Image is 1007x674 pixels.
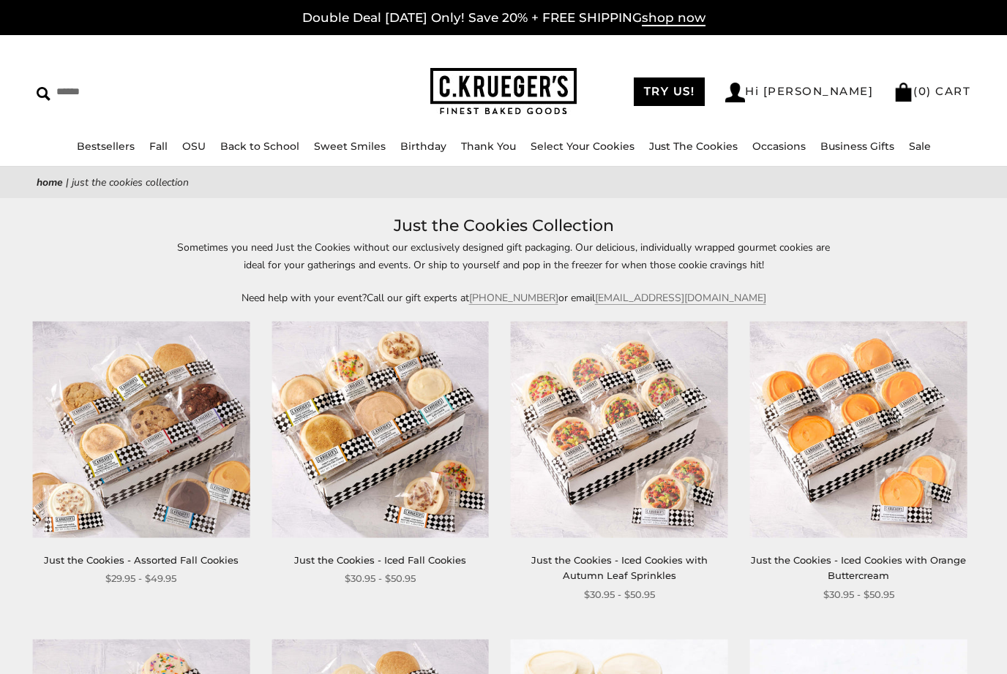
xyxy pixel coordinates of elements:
a: Fall [149,140,168,153]
img: Just the Cookies - Assorted Fall Cookies [32,321,250,538]
img: Just the Cookies - Iced Cookies with Orange Buttercream [750,321,967,538]
nav: breadcrumbs [37,174,970,191]
a: Just the Cookies - Iced Fall Cookies [294,554,466,566]
span: shop now [642,10,705,26]
p: Need help with your event? [167,289,840,306]
img: Just the Cookies - Iced Cookies with Autumn Leaf Sprinkles [511,321,728,538]
img: Account [725,83,745,102]
a: OSU [182,140,206,153]
img: C.KRUEGER'S [430,68,577,116]
a: Occasions [752,140,806,153]
img: Search [37,87,50,101]
a: Just the Cookies - Iced Cookies with Orange Buttercream [751,554,966,581]
span: $30.95 - $50.95 [584,587,655,602]
p: Sometimes you need Just the Cookies without our exclusively designed gift packaging. Our deliciou... [167,239,840,273]
img: Just the Cookies - Iced Fall Cookies [272,321,489,538]
a: Home [37,175,63,189]
span: | [66,175,69,189]
span: $30.95 - $50.95 [823,587,894,602]
a: (0) CART [894,84,970,98]
span: $30.95 - $50.95 [345,571,416,586]
a: Bestsellers [77,140,135,153]
a: TRY US! [634,77,705,106]
a: [PHONE_NUMBER] [469,291,558,305]
a: Thank You [461,140,516,153]
a: Hi [PERSON_NAME] [725,83,873,102]
input: Search [37,80,254,103]
span: Call our gift experts at or email [367,291,595,305]
a: Birthday [400,140,446,153]
a: Back to School [220,140,299,153]
a: Just The Cookies [649,140,738,153]
h1: Just the Cookies Collection [59,213,948,239]
a: Just the Cookies - Iced Cookies with Autumn Leaf Sprinkles [531,554,708,581]
a: Sale [909,140,931,153]
a: Just the Cookies - Assorted Fall Cookies [44,554,239,566]
a: [EMAIL_ADDRESS][DOMAIN_NAME] [595,291,766,305]
img: Bag [894,83,913,102]
a: Business Gifts [820,140,894,153]
a: Double Deal [DATE] Only! Save 20% + FREE SHIPPINGshop now [302,10,705,26]
a: Sweet Smiles [314,140,386,153]
span: Just the Cookies Collection [72,175,189,189]
a: Select Your Cookies [531,140,634,153]
span: $29.95 - $49.95 [105,571,176,586]
span: 0 [918,84,927,98]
